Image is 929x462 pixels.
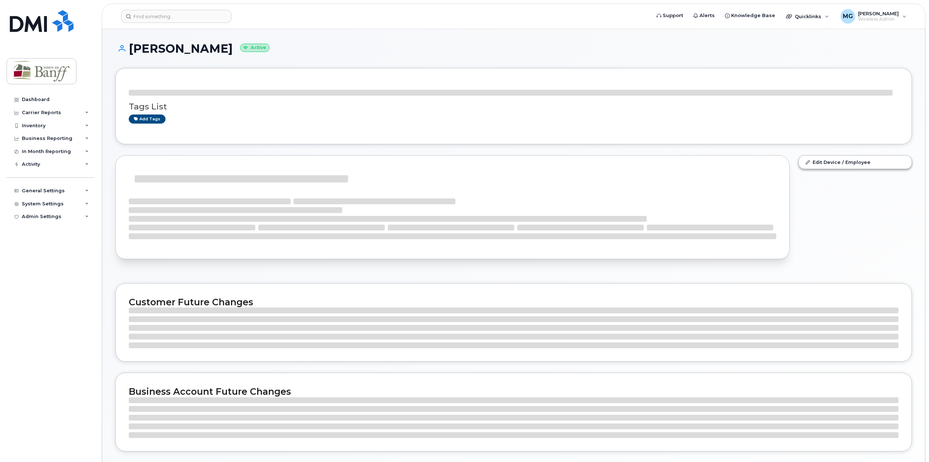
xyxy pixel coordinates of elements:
[129,115,166,124] a: Add tags
[129,297,898,308] h2: Customer Future Changes
[129,102,898,111] h3: Tags List
[115,42,912,55] h1: [PERSON_NAME]
[129,386,898,397] h2: Business Account Future Changes
[799,156,912,169] a: Edit Device / Employee
[240,44,270,52] small: Active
